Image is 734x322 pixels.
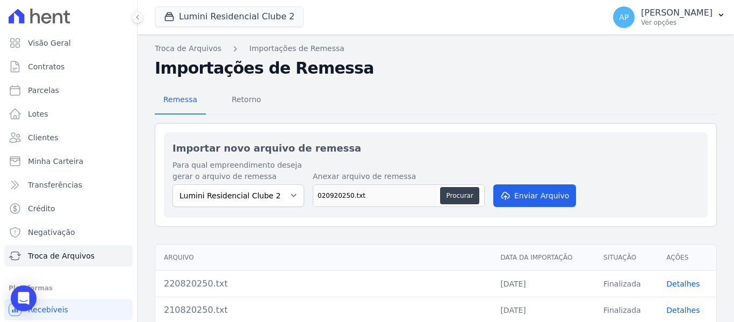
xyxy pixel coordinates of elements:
[28,227,75,238] span: Negativação
[595,270,658,297] td: Finalizada
[157,89,204,110] span: Remessa
[493,184,576,207] button: Enviar Arquivo
[641,8,713,18] p: [PERSON_NAME]
[666,306,700,314] a: Detalhes
[666,280,700,288] a: Detalhes
[4,103,133,125] a: Lotes
[4,80,133,101] a: Parcelas
[492,245,595,271] th: Data da Importação
[28,156,83,167] span: Minha Carteira
[4,174,133,196] a: Transferências
[4,221,133,243] a: Negativação
[4,56,133,77] a: Contratos
[172,160,304,182] label: Para qual empreendimento deseja gerar o arquivo de remessa
[155,43,221,54] a: Troca de Arquivos
[28,109,48,119] span: Lotes
[28,85,59,96] span: Parcelas
[619,13,629,21] span: AP
[11,285,37,311] div: Open Intercom Messenger
[249,43,344,54] a: Importações de Remessa
[641,18,713,27] p: Ver opções
[28,304,68,315] span: Recebíveis
[164,277,483,290] div: 220820250.txt
[164,304,483,317] div: 210820250.txt
[225,89,268,110] span: Retorno
[28,203,55,214] span: Crédito
[4,198,133,219] a: Crédito
[28,132,58,143] span: Clientes
[492,270,595,297] td: [DATE]
[28,61,64,72] span: Contratos
[4,245,133,267] a: Troca de Arquivos
[155,43,717,54] nav: Breadcrumb
[658,245,716,271] th: Ações
[155,87,270,115] nav: Tab selector
[4,299,133,320] a: Recebíveis
[9,282,128,295] div: Plataformas
[28,180,82,190] span: Transferências
[440,187,479,204] button: Procurar
[4,127,133,148] a: Clientes
[155,59,717,78] h2: Importações de Remessa
[4,32,133,54] a: Visão Geral
[4,151,133,172] a: Minha Carteira
[223,87,270,115] a: Retorno
[595,245,658,271] th: Situação
[313,171,485,182] label: Anexar arquivo de remessa
[155,87,206,115] a: Remessa
[155,6,304,27] button: Lumini Residencial Clube 2
[28,251,95,261] span: Troca de Arquivos
[155,245,492,271] th: Arquivo
[172,141,699,155] h2: Importar novo arquivo de remessa
[28,38,71,48] span: Visão Geral
[605,2,734,32] button: AP [PERSON_NAME] Ver opções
